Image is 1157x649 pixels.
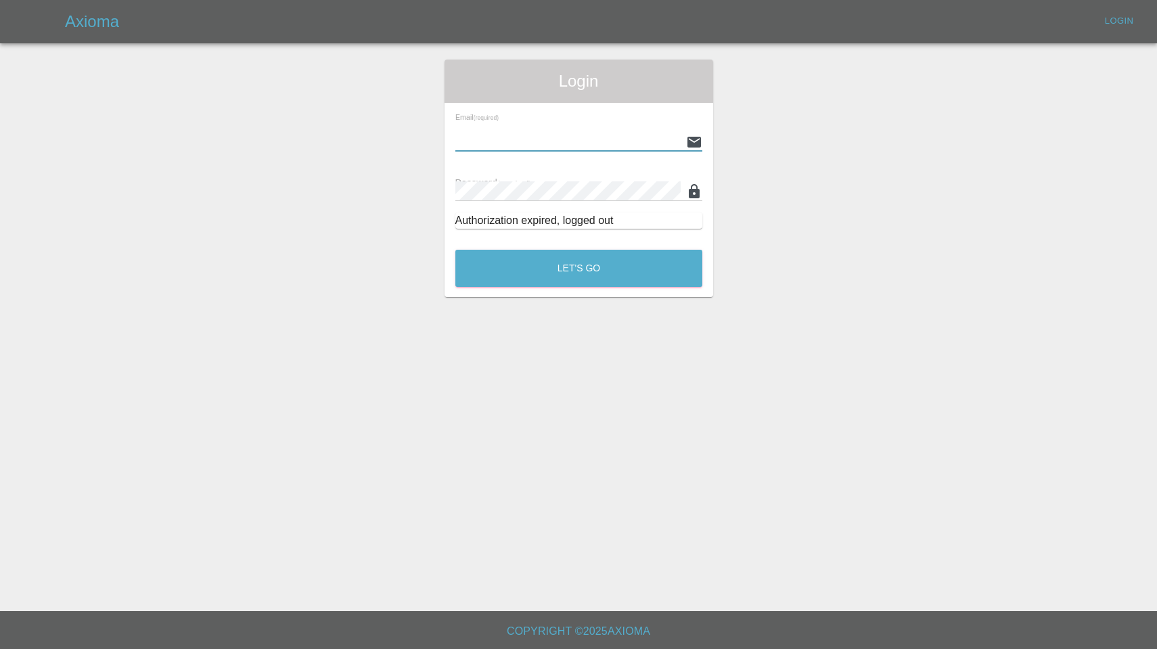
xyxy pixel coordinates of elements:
span: Login [455,70,702,92]
span: Password [455,177,531,188]
h5: Axioma [65,11,119,32]
small: (required) [473,115,498,121]
small: (required) [497,179,531,187]
a: Login [1097,11,1141,32]
h6: Copyright © 2025 Axioma [11,622,1146,641]
span: Email [455,113,499,121]
div: Authorization expired, logged out [455,212,702,229]
button: Let's Go [455,250,702,287]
